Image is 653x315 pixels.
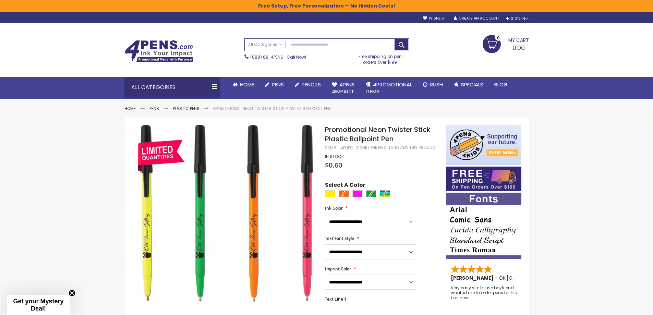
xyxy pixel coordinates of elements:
[451,275,496,281] span: [PERSON_NAME]
[332,81,355,95] span: 4Pens 4impact
[494,81,508,88] span: Blog
[496,275,557,281] span: - ,
[365,145,437,150] a: Be the first to review this product
[325,205,343,211] span: Ink Color
[512,44,525,52] span: 0.00
[423,16,446,21] a: Wishlist
[325,154,344,159] div: Availability
[325,296,347,302] span: Text Line 1
[7,295,70,315] div: Get your Mystery Deal!Close teaser
[227,77,259,92] a: Home
[124,77,220,98] div: All Categories
[325,154,344,159] span: In stock
[325,145,338,151] strong: SKU
[325,235,354,241] span: Text Font Style
[325,125,431,144] span: Promotional Neon Twister Stick Plastic Ballpoint Pen
[351,51,409,65] div: Free shipping on pen orders over $199
[173,106,199,111] a: Plastic Pens
[302,81,321,88] span: Pencils
[325,266,351,272] span: Imprint Color
[448,77,489,92] a: Specials
[325,190,335,197] div: Neon Yellow
[430,81,443,88] span: Rush
[352,190,363,197] div: Neon Pink
[248,42,282,47] span: All Categories
[366,81,412,95] span: 4PROMOTIONAL ITEMS
[124,40,193,62] img: 4Pens Custom Pens and Promotional Products
[325,160,342,170] span: $0.60
[446,125,521,165] img: 4pens 4 kids
[326,77,360,99] a: 4Pens4impact
[451,286,517,300] div: Very easy site to use boyfriend wanted me to order pens for his business
[213,106,331,111] li: Promotional Neon Twister Stick Plastic Ballpoint Pen
[499,275,506,281] span: OK
[483,35,529,52] a: 0.00 0
[272,81,284,88] span: Pens
[454,16,499,21] a: Create an Account
[240,81,254,88] span: Home
[250,54,306,60] span: - Call Now!
[325,181,365,191] span: Select A Color
[461,81,483,88] span: Specials
[245,39,286,50] a: All Categories
[418,77,448,92] a: Rush
[69,290,75,296] button: Close teaser
[289,77,326,92] a: Pencils
[13,298,63,312] span: Get your Mystery Deal!
[138,124,316,302] img: Promotional Neon Twister Stick Plastic Ballpoint Pen
[259,77,289,92] a: Pens
[446,167,521,191] img: Free shipping on orders over $199
[149,106,159,111] a: Pens
[446,193,521,259] img: font-personalization-examples
[489,77,513,92] a: Blog
[124,106,136,111] a: Home
[507,275,557,281] span: [GEOGRAPHIC_DATA]
[497,35,500,41] span: 0
[506,16,529,21] div: Sign In
[360,77,418,99] a: 4PROMOTIONALITEMS
[250,54,283,60] a: (888) 88-4PENS
[340,145,365,151] div: 4PHPC-319N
